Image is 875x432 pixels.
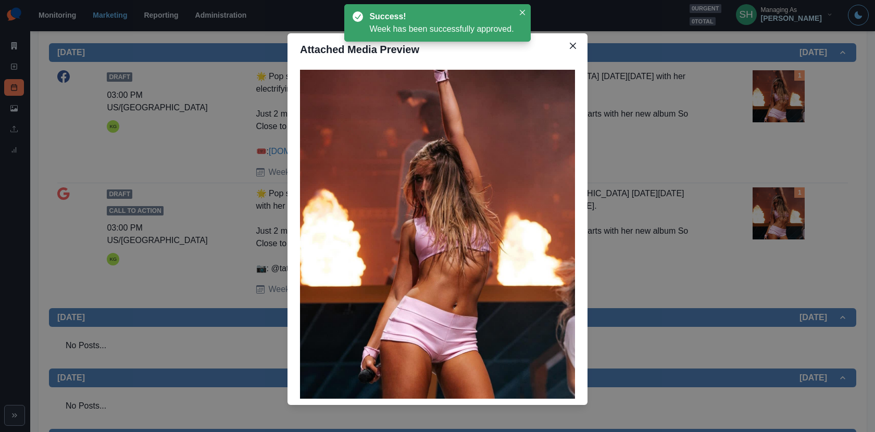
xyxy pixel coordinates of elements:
header: Attached Media Preview [287,33,587,66]
div: Success! [369,10,509,23]
button: Close [565,37,581,54]
button: Close [516,6,529,19]
div: Week has been successfully approved. [369,23,514,35]
img: gfvhj0dg7oan3iubvztp [300,70,575,399]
